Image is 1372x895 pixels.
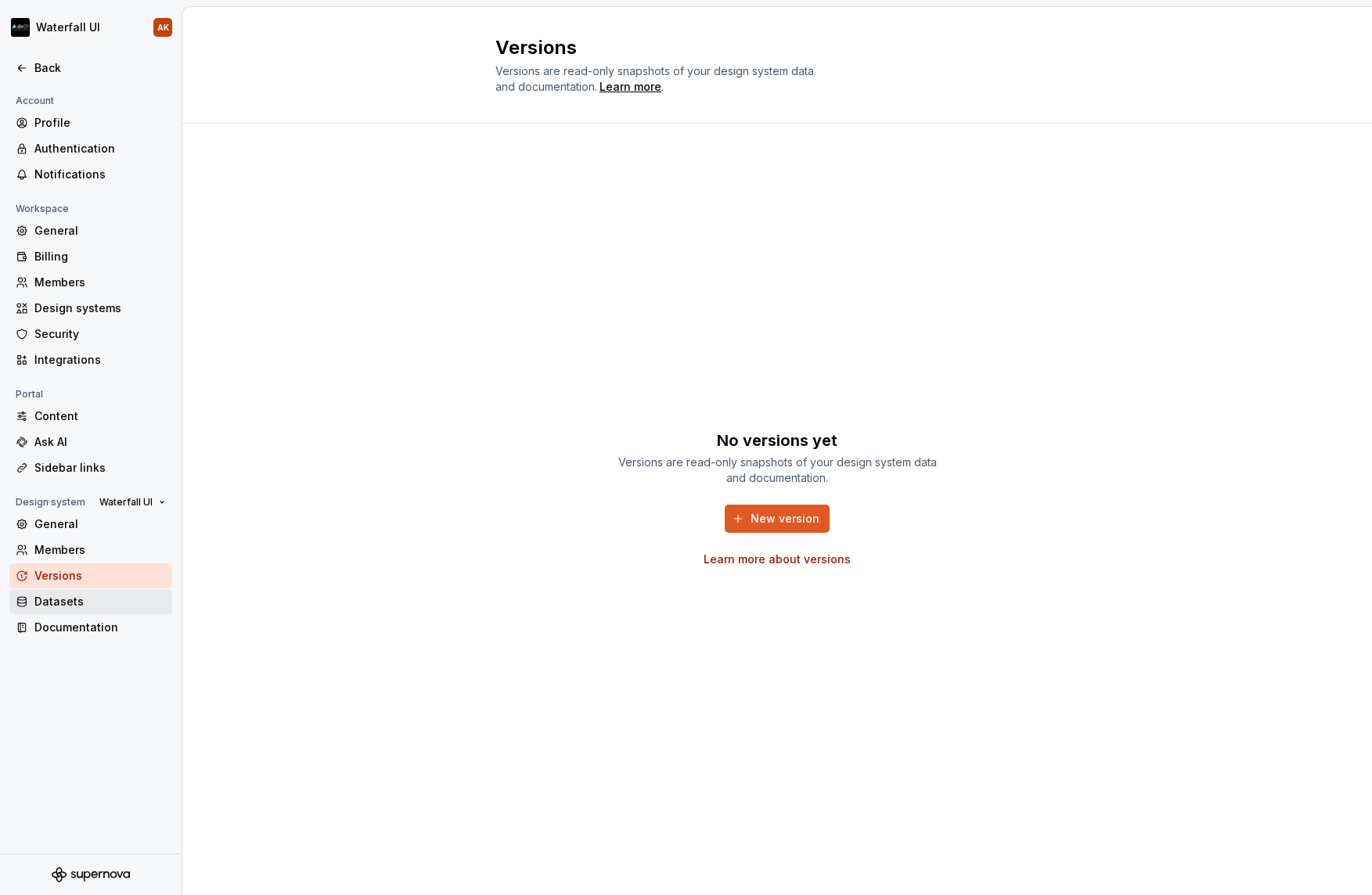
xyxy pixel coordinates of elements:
[34,620,166,635] div: Documentation
[34,516,166,532] div: General
[3,10,178,45] button: Waterfall UIAK
[9,136,172,161] a: Authentication
[600,79,661,95] a: Learn more
[52,867,130,882] svg: Supernova Logo
[34,594,166,609] div: Datasets
[9,218,172,243] a: General
[613,517,942,548] div: Versions are read-only snapshots of your design system data and documentation.
[9,430,172,455] a: Ask AI
[9,244,172,269] a: Billing
[36,20,100,35] div: Waterfall UI
[157,21,169,34] div: AK
[9,512,172,537] a: General
[9,322,172,347] a: Security
[597,81,664,93] span: .
[751,573,819,589] span: New version
[34,408,166,424] div: Content
[34,434,166,450] div: Ask AI
[9,404,172,429] a: Content
[9,493,92,512] div: Design system
[34,275,166,290] div: Members
[495,64,814,93] span: Versions are read-only snapshots of your design system data and documentation.
[9,270,172,295] a: Members
[11,18,30,37] img: 7a0241b0-c510-47ef-86be-6cc2f0d29437.png
[9,615,172,640] a: Documentation
[34,223,166,239] div: General
[34,568,166,584] div: Versions
[34,326,166,342] div: Security
[9,296,172,321] a: Design systems
[704,614,851,630] a: Learn more about versions
[717,492,837,514] div: No versions yet
[9,199,75,218] div: Workspace
[9,537,172,563] a: Members
[34,115,166,131] div: Profile
[9,110,172,135] a: Profile
[34,352,166,368] div: Integrations
[9,589,172,614] a: Datasets
[34,542,166,558] div: Members
[9,92,60,110] div: Account
[99,496,153,509] span: Waterfall UI
[34,249,166,264] div: Billing
[9,385,49,404] div: Portal
[9,563,172,588] a: Versions
[34,141,166,156] div: Authentication
[495,35,1040,60] h2: Versions
[9,56,172,81] a: Back
[34,167,166,182] div: Notifications
[9,455,172,480] a: Sidebar links
[34,60,166,76] div: Back
[9,162,172,187] a: Notifications
[725,567,830,595] button: New version
[34,460,166,476] div: Sidebar links
[9,347,172,372] a: Integrations
[34,300,166,316] div: Design systems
